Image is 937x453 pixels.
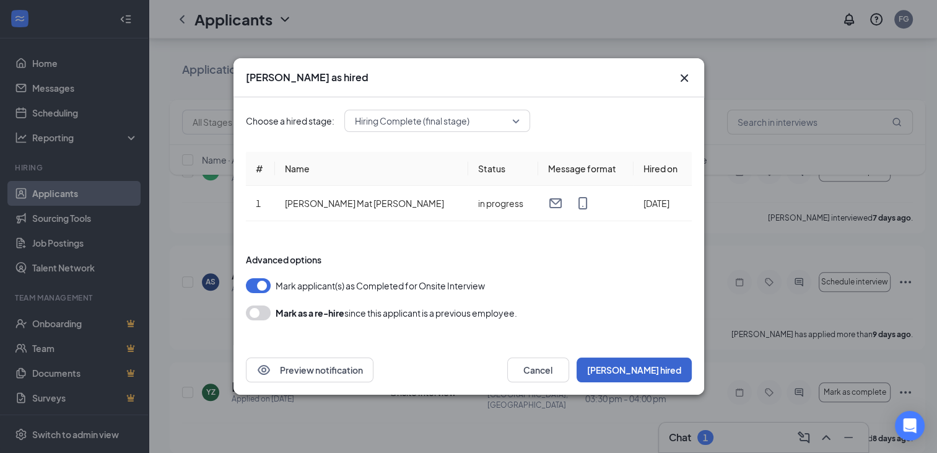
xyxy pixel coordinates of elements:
svg: MobileSms [575,196,590,211]
b: Mark as a re-hire [276,307,344,319]
svg: Email [548,196,563,211]
td: in progress [468,186,538,221]
th: # [246,152,275,186]
span: Mark applicant(s) as Completed for Onsite Interview [276,278,485,293]
td: [PERSON_NAME] Mat [PERSON_NAME] [275,186,468,221]
h3: [PERSON_NAME] as hired [246,71,368,84]
svg: Eye [256,363,271,377]
th: Name [275,152,468,186]
div: since this applicant is a previous employee. [276,306,517,320]
button: Close [677,71,692,86]
button: [PERSON_NAME] hired [577,358,692,382]
td: [DATE] [634,186,692,221]
span: Choose a hired stage: [246,114,334,128]
th: Message format [538,152,633,186]
svg: Cross [677,71,692,86]
span: 1 [256,198,261,209]
th: Status [468,152,538,186]
div: Open Intercom Messenger [895,411,925,441]
th: Hired on [634,152,692,186]
button: EyePreview notification [246,358,373,382]
div: Advanced options [246,253,692,266]
span: Hiring Complete (final stage) [355,112,469,130]
button: Cancel [507,358,569,382]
